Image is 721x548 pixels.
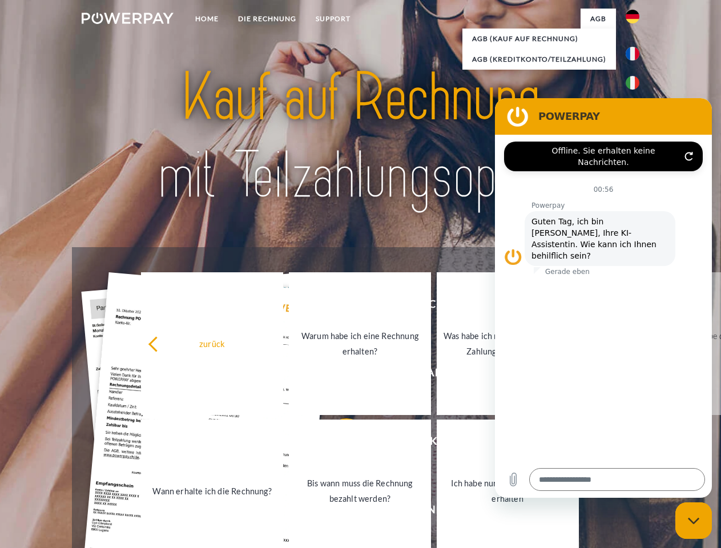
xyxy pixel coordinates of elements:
[581,9,616,29] a: agb
[495,98,712,498] iframe: Messaging-Fenster
[462,49,616,70] a: AGB (Kreditkonto/Teilzahlung)
[626,10,639,23] img: de
[444,476,572,506] div: Ich habe nur eine Teillieferung erhalten
[306,9,360,29] a: SUPPORT
[228,9,306,29] a: DIE RECHNUNG
[148,336,276,351] div: zurück
[296,476,424,506] div: Bis wann muss die Rechnung bezahlt werden?
[148,483,276,498] div: Wann erhalte ich die Rechnung?
[296,328,424,359] div: Warum habe ich eine Rechnung erhalten?
[444,328,572,359] div: Was habe ich noch offen, ist meine Zahlung eingegangen?
[437,272,579,415] a: Was habe ich noch offen, ist meine Zahlung eingegangen?
[186,9,228,29] a: Home
[462,29,616,49] a: AGB (Kauf auf Rechnung)
[109,55,612,219] img: title-powerpay_de.svg
[675,502,712,539] iframe: Schaltfläche zum Öffnen des Messaging-Fensters; Konversation läuft
[82,13,174,24] img: logo-powerpay-white.svg
[626,47,639,61] img: fr
[626,76,639,90] img: it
